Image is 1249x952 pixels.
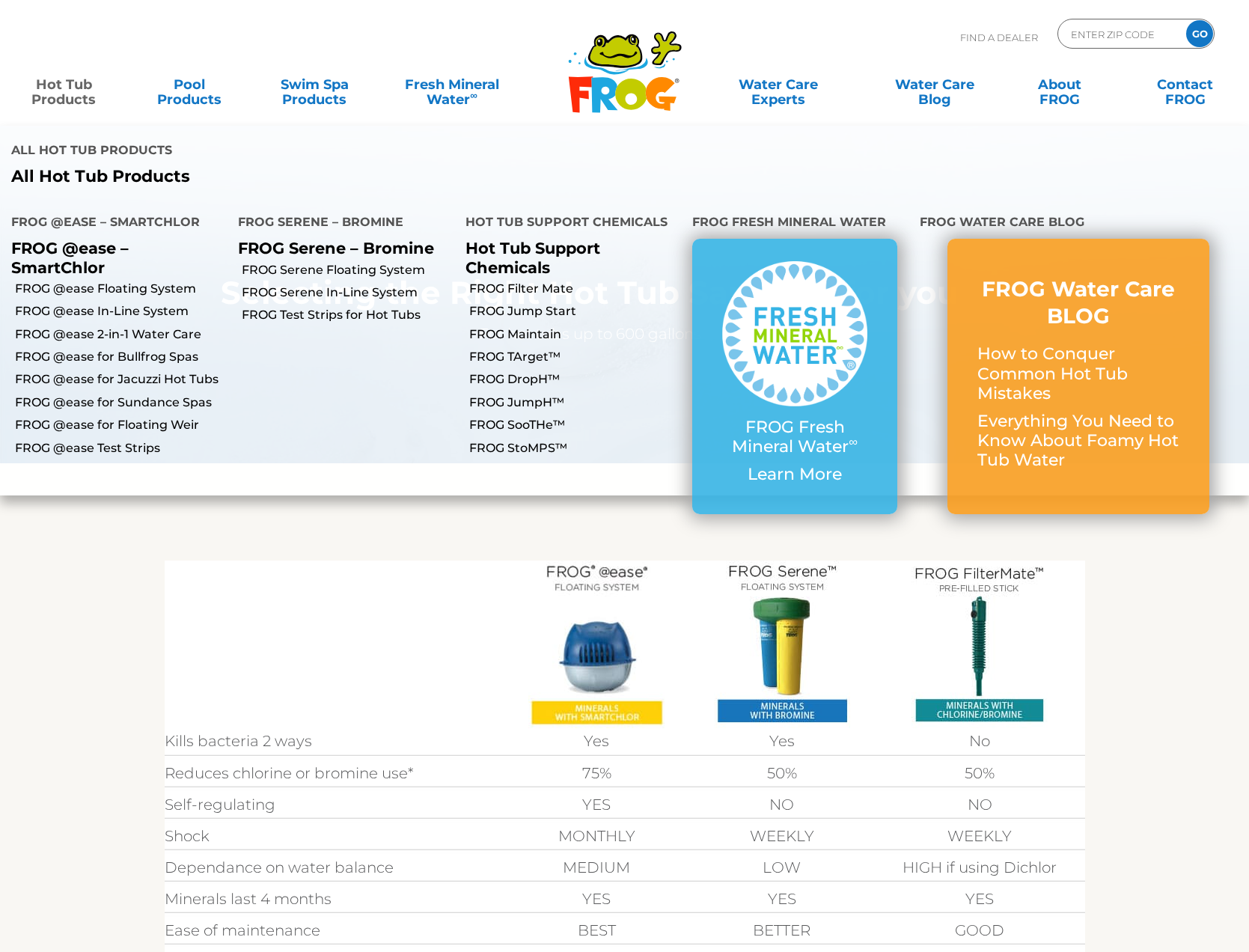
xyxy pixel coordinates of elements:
input: Zip Code Form [1069,23,1170,45]
td: Yes [504,728,689,754]
td: Yes [689,728,875,754]
a: FROG StoMPS™ [469,440,681,457]
td: Reduces chlorine or bromine use* [165,761,504,785]
a: Fresh MineralWater∞ [391,70,513,100]
p: FROG Fresh Mineral Water [722,418,867,457]
a: All Hot Tub Products [11,167,614,186]
sup: ∞ [470,89,477,101]
td: NO [875,793,1085,817]
td: Dependance on water balance [165,855,504,879]
td: No [875,728,1085,754]
a: Water CareBlog [886,70,983,100]
a: ContactFROG [1137,70,1234,100]
a: Water CareExperts [700,70,858,100]
a: FROG Water Care BLOG How to Conquer Common Hot Tub Mistakes Everything You Need to Know About Foa... [977,275,1179,478]
a: PoolProducts [141,70,238,100]
td: BEST [504,918,689,942]
p: Everything You Need to Know About Foamy Hot Tub Water [977,412,1179,471]
td: MONTHLY [504,824,689,848]
a: FROG SooTHe™ [469,417,681,433]
a: FROG Jump Start [469,303,681,320]
td: WEEKLY [875,824,1085,848]
a: Hot TubProducts [15,70,112,100]
a: FROG Test Strips for Hot Tubs [242,307,454,323]
td: YES [875,887,1085,911]
td: BETTER [689,918,875,942]
a: FROG Filter Mate [469,281,681,297]
td: Shock [165,824,504,848]
td: HIGH if using Dichlor [875,855,1085,879]
h4: FROG Fresh Mineral Water [692,209,897,239]
a: FROG @ease Floating System [15,281,227,297]
td: GOOD [875,918,1085,942]
h3: FROG Water Care BLOG [977,275,1179,330]
sup: ∞ [849,434,858,449]
a: FROG DropH™ [469,371,681,388]
td: YES [504,793,689,817]
a: Hot Tub Support Chemicals [465,239,600,276]
td: LOW [689,855,875,879]
td: Minerals last 4 months [165,887,504,911]
td: Kills bacteria 2 ways [165,728,504,754]
td: YES [689,887,875,911]
td: WEEKLY [689,824,875,848]
p: Learn More [722,465,867,484]
h4: Hot Tub Support Chemicals [465,209,670,239]
h4: FROG @ease – SmartChlor [11,209,216,239]
h4: FROG Serene – Bromine [238,209,442,239]
a: FROG @ease 2-in-1 Water Care [15,326,227,343]
p: Find A Dealer [960,19,1038,56]
h4: All Hot Tub Products [11,137,614,167]
a: FROG Fresh Mineral Water∞ Learn More [722,261,867,492]
td: YES [504,887,689,911]
a: FROG @ease In-Line System [15,303,227,320]
td: 75% [504,761,689,785]
a: FROG Maintain [469,326,681,343]
a: FROG Serene In-Line System [242,284,454,301]
p: How to Conquer Common Hot Tub Mistakes [977,344,1179,403]
a: FROG @ease for Sundance Spas [15,394,227,411]
td: MEDIUM [504,855,689,879]
a: FROG TArget™ [469,349,681,365]
td: 50% [875,761,1085,785]
p: FROG Serene – Bromine [238,239,442,257]
a: FROG @ease Test Strips [15,440,227,457]
td: 50% [689,761,875,785]
a: FROG @ease for Floating Weir [15,417,227,433]
td: Self-regulating [165,793,504,817]
h4: FROG Water Care Blog [920,209,1238,239]
a: AboutFROG [1011,70,1108,100]
a: FROG Serene Floating System [242,262,454,278]
td: NO [689,793,875,817]
a: Swim SpaProducts [266,70,363,100]
a: FROG @ease for Jacuzzi Hot Tubs [15,371,227,388]
a: FROG JumpH™ [469,394,681,411]
input: GO [1186,20,1213,47]
p: FROG @ease – SmartChlor [11,239,216,276]
td: Ease of maintenance [165,918,504,942]
a: FROG @ease for Bullfrog Spas [15,349,227,365]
